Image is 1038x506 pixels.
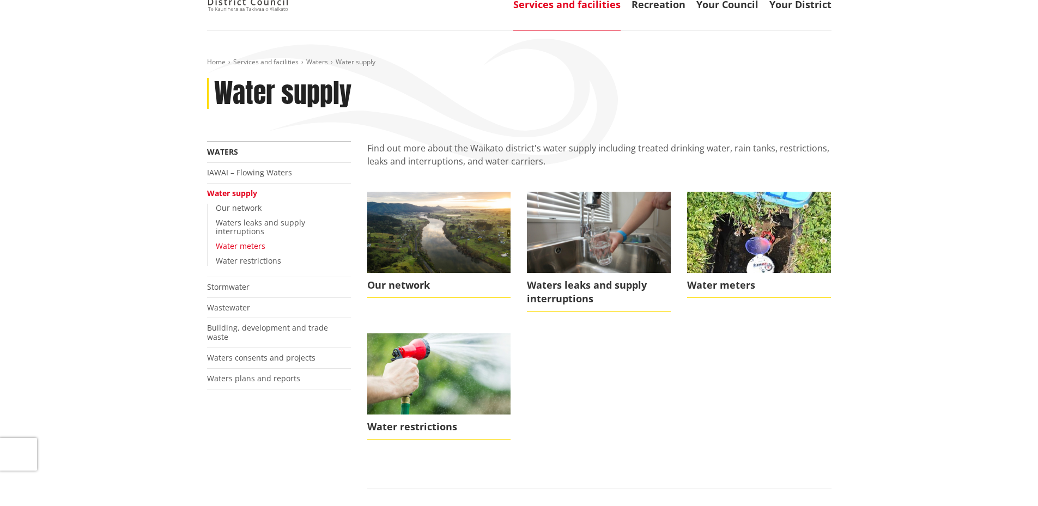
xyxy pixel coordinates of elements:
a: Waters consents and projects [207,352,315,363]
a: Water restrictions [216,255,281,266]
img: water restriction [367,333,511,414]
a: Waters leaks and supply interruptions [527,192,671,312]
a: Waters [306,57,328,66]
a: Water meters [216,241,265,251]
a: Our network [367,192,511,298]
a: IAWAI – Flowing Waters [207,167,292,178]
a: Wastewater [207,302,250,313]
img: Waikato Te Awa [367,192,511,272]
a: Home [207,57,226,66]
a: Waters [207,147,238,157]
span: Water restrictions [367,414,511,440]
iframe: Messenger Launcher [988,460,1027,499]
img: water meter [687,192,831,272]
a: Waters plans and reports [207,373,300,383]
a: Services and facilities [233,57,299,66]
span: Our network [367,273,511,298]
a: Our network [216,203,262,213]
p: Find out more about the Waikato district's water supply including treated drinking water, rain ta... [367,142,831,181]
span: Water supply [336,57,375,66]
a: Water restrictions [367,333,511,440]
a: Waters leaks and supply interruptions [216,217,305,237]
img: water image [527,192,671,272]
a: Water meters [687,192,831,298]
h1: Water supply [214,78,351,109]
a: Stormwater [207,282,250,292]
a: Building, development and trade waste [207,322,328,342]
span: Waters leaks and supply interruptions [527,273,671,312]
nav: breadcrumb [207,58,831,67]
span: Water meters [687,273,831,298]
a: Water supply [207,188,257,198]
